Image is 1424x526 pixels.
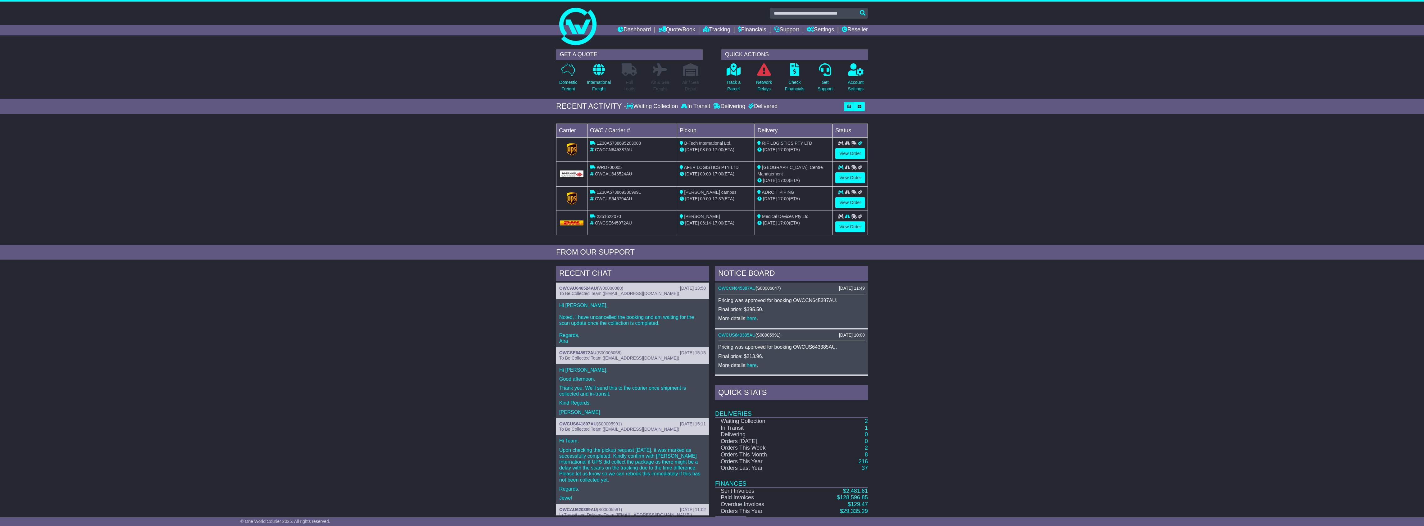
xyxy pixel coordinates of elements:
[597,141,641,146] span: 1Z30A5738695203008
[715,508,805,515] td: Orders This Year
[757,286,779,291] span: S00006047
[556,102,626,111] div: RECENT ACTIVITY -
[715,451,805,458] td: Orders This Month
[595,171,632,176] span: OWCAU646524AU
[835,197,865,208] a: View Order
[685,196,699,201] span: [DATE]
[851,501,868,507] span: 129.47
[718,286,756,291] a: OWCCN645387AU
[559,291,679,296] span: To Be Collected Team ([EMAIL_ADDRESS][DOMAIN_NAME])
[757,196,830,202] div: (ETA)
[763,196,777,201] span: [DATE]
[778,220,789,225] span: 17:00
[726,63,741,96] a: Track aParcel
[757,147,830,153] div: (ETA)
[755,124,833,137] td: Delivery
[846,488,868,494] span: 2,481.61
[839,286,865,291] div: [DATE] 11:49
[778,178,789,183] span: 17:00
[715,431,805,438] td: Delivering
[598,286,622,291] span: W00000080
[559,350,706,356] div: ( )
[715,501,805,508] td: Overdue Invoices
[715,425,805,432] td: In Transit
[756,63,772,96] a: NetworkDelays
[559,367,706,373] p: Hi [PERSON_NAME],
[559,79,577,92] p: Domestic Freight
[700,220,711,225] span: 06:14
[835,148,865,159] a: View Order
[587,124,677,137] td: OWC / Carrier #
[680,507,706,512] div: [DATE] 11:02
[559,421,597,426] a: OWCUS641897AU
[778,196,789,201] span: 17:00
[842,25,868,35] a: Reseller
[679,103,712,110] div: In Transit
[763,147,777,152] span: [DATE]
[680,421,706,427] div: [DATE] 15:11
[556,266,709,283] div: RECENT CHAT
[682,79,699,92] p: Air / Sea Depot
[684,190,737,195] span: [PERSON_NAME] campus
[559,385,706,397] p: Thank you. We'll send this to the courier once shipment is collected and in-transit.
[865,445,868,451] a: 2
[684,165,739,170] span: AFER LOGISTICS PTY LTD
[762,141,812,146] span: RIF LOGISTICS PTY LTD
[559,486,706,492] p: Regards,
[559,512,692,517] span: In Transit and Delivery Team ([EMAIL_ADDRESS][DOMAIN_NAME])
[712,220,723,225] span: 17:00
[865,431,868,438] a: 0
[715,402,868,418] td: Deliveries
[240,519,330,524] span: © One World Courier 2025. All rights reserved.
[559,427,679,432] span: To Be Collected Team ([EMAIL_ADDRESS][DOMAIN_NAME])
[556,49,703,60] div: GET A QUOTE
[622,79,637,92] p: Full Loads
[651,79,669,92] p: Air & Sea Freight
[747,316,757,321] a: here
[618,25,651,35] a: Dashboard
[685,171,699,176] span: [DATE]
[559,507,706,512] div: ( )
[757,177,830,184] div: (ETA)
[848,501,868,507] a: $129.47
[738,25,766,35] a: Financials
[718,315,865,321] p: More details: .
[763,178,777,183] span: [DATE]
[700,171,711,176] span: 09:00
[718,353,865,359] p: Final price: $213.96.
[785,63,805,96] a: CheckFinancials
[559,409,706,415] p: [PERSON_NAME]
[715,266,868,283] div: NOTICE BOARD
[559,400,706,406] p: Kind Regards,
[718,333,865,338] div: ( )
[715,418,805,425] td: Waiting Collection
[843,508,868,514] span: 29,335.29
[718,297,865,303] p: Pricing was approved for booking OWCCN645387AU.
[556,248,868,257] div: FROM OUR SUPPORT
[865,418,868,424] a: 2
[865,451,868,458] a: 8
[684,214,720,219] span: [PERSON_NAME]
[559,495,706,501] p: Jewel
[684,141,732,146] span: B-Tech International Ltd.
[680,147,752,153] div: - (ETA)
[718,362,865,368] p: More details: .
[560,170,583,177] img: GetCarrierServiceLogo
[837,494,868,501] a: $128,596.85
[559,421,706,427] div: ( )
[718,333,755,338] a: OWCUS643385AU
[680,196,752,202] div: - (ETA)
[757,333,779,338] span: S00005991
[556,124,587,137] td: Carrier
[757,220,830,226] div: (ETA)
[726,79,741,92] p: Track a Parcel
[843,488,868,494] a: $2,481.61
[587,79,611,92] p: International Freight
[762,190,794,195] span: ADROIT PIPING
[807,25,834,35] a: Settings
[559,438,706,444] p: Hi Team,
[597,190,641,195] span: 1Z30A5738693009991
[835,221,865,232] a: View Order
[559,507,597,512] a: OWCAU620389AU
[747,103,778,110] div: Delivered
